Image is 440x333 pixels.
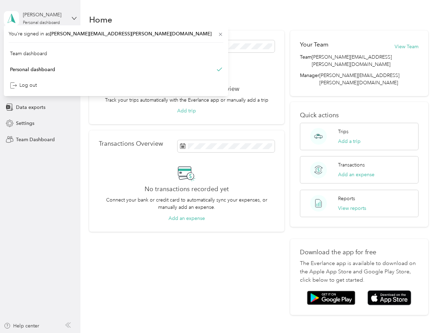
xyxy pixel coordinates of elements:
[300,40,328,49] h2: Your Team
[99,196,275,211] p: Connect your bank or credit card to automatically sync your expenses, or manually add an expense.
[177,107,196,114] button: Add trip
[300,72,319,86] span: Manager
[338,128,348,135] p: Trips
[89,16,112,23] h1: Home
[338,171,374,178] button: Add an expense
[312,53,418,68] span: [PERSON_NAME][EMAIL_ADDRESS][PERSON_NAME][DOMAIN_NAME]
[16,136,55,143] span: Team Dashboard
[10,82,37,89] div: Log out
[145,186,229,193] h2: No transactions recorded yet
[300,259,418,284] p: The Everlance app is available to download on the Apple App Store and Google Play Store, click be...
[9,30,223,37] span: You’re signed in as
[23,21,60,25] div: Personal dashboard
[338,195,355,202] p: Reports
[300,53,312,68] span: Team
[338,138,361,145] button: Add a trip
[105,96,268,104] p: Track your trips automatically with the Everlance app or manually add a trip
[169,215,205,222] button: Add an expense
[307,291,355,305] img: Google play
[395,43,419,50] button: View Team
[319,72,399,86] span: [PERSON_NAME][EMAIL_ADDRESS][PERSON_NAME][DOMAIN_NAME]
[10,50,47,57] div: Team dashboard
[99,140,163,147] p: Transactions Overview
[368,290,411,305] img: App store
[4,322,39,330] button: Help center
[300,249,418,256] p: Download the app for free
[338,161,365,169] p: Transactions
[10,66,55,73] div: Personal dashboard
[300,112,418,119] p: Quick actions
[50,31,212,37] span: [PERSON_NAME][EMAIL_ADDRESS][PERSON_NAME][DOMAIN_NAME]
[16,104,45,111] span: Data exports
[16,120,34,127] span: Settings
[401,294,440,333] iframe: Everlance-gr Chat Button Frame
[338,205,366,212] button: View reports
[23,11,66,18] div: [PERSON_NAME]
